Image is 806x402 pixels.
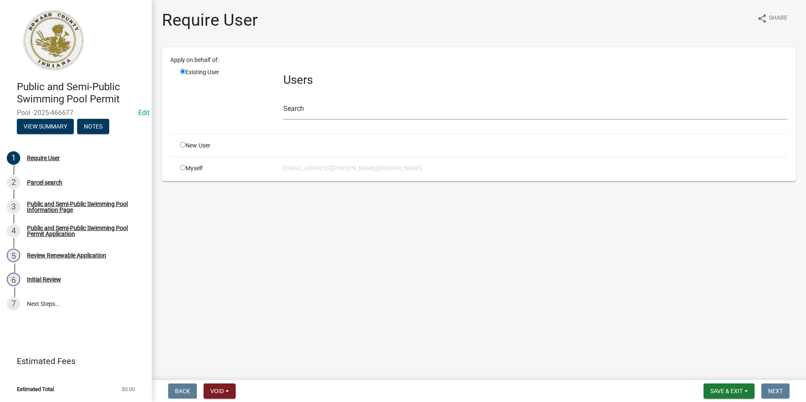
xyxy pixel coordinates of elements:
[7,224,20,238] div: 4
[27,201,138,213] div: Public and Semi-Public Swimming Pool Information Page
[27,252,106,258] div: Review Renewable Application
[17,109,135,117] span: Pool -2025-466677
[17,81,145,105] h4: Public and Semi-Public Swimming Pool Permit
[175,388,190,394] span: Back
[27,155,60,161] div: Require User
[750,10,794,27] button: shareShare
[77,119,109,134] button: Notes
[7,176,20,189] div: 2
[7,151,20,165] div: 1
[138,109,150,117] a: Edit
[210,388,224,394] span: Void
[77,123,109,130] wm-modal-confirm: Notes
[757,13,767,24] i: share
[17,123,74,130] wm-modal-confirm: Summary
[769,13,787,24] span: Share
[162,10,258,30] h1: Require User
[710,388,743,394] span: Save & Exit
[174,164,277,173] div: Myself
[138,109,150,117] wm-modal-confirm: Edit Application Number
[7,297,20,311] div: 7
[27,225,138,237] div: Public and Semi-Public Swimming Pool Permit Application
[17,9,89,72] img: Howard County, Indiana
[122,386,135,392] span: $0.00
[17,386,54,392] span: Estimated Total
[283,73,787,87] h3: Users
[7,273,20,286] div: 6
[7,353,138,370] a: Estimated Fees
[174,68,277,127] div: Existing User
[7,200,20,214] div: 3
[768,388,783,394] span: Next
[204,383,236,399] button: Void
[168,383,197,399] button: Back
[174,141,277,150] div: New User
[17,119,74,134] button: View Summary
[27,276,61,282] div: Initial Review
[164,56,794,64] div: Apply on behalf of:
[704,383,755,399] button: Save & Exit
[761,383,790,399] button: Next
[27,180,62,185] div: Parcel search
[7,249,20,262] div: 5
